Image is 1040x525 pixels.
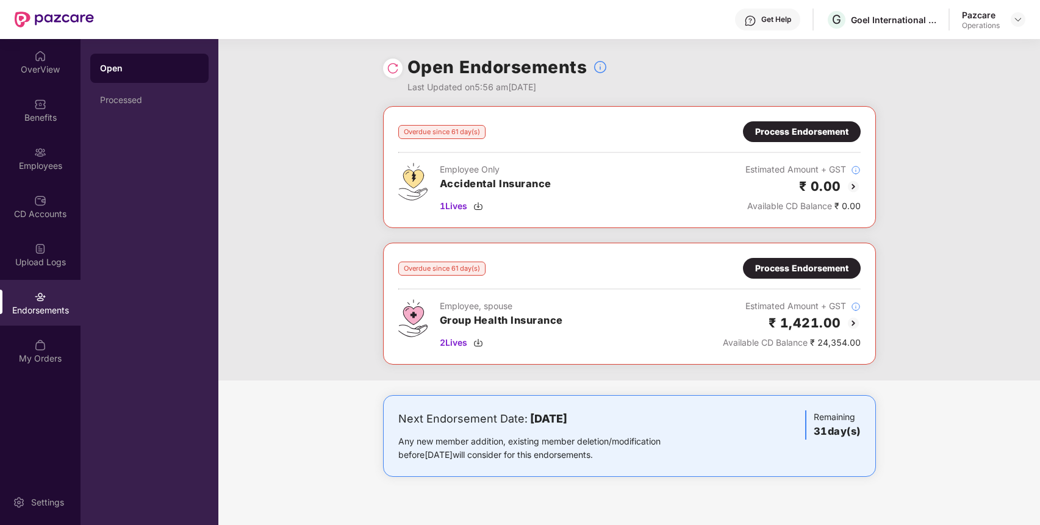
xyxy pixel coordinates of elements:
[34,98,46,110] img: svg+xml;base64,PHN2ZyBpZD0iQmVuZWZpdHMiIHhtbG5zPSJodHRwOi8vd3d3LnczLm9yZy8yMDAwL3N2ZyIgd2lkdGg9Ij...
[34,339,46,351] img: svg+xml;base64,PHN2ZyBpZD0iTXlfT3JkZXJzIiBkYXRhLW5hbWU9Ik15IE9yZGVycyIgeG1sbnM9Imh0dHA6Ly93d3cudz...
[440,313,563,329] h3: Group Health Insurance
[34,146,46,159] img: svg+xml;base64,PHN2ZyBpZD0iRW1wbG95ZWVzIiB4bWxucz0iaHR0cDovL3d3dy53My5vcmcvMjAwMC9zdmciIHdpZHRoPS...
[407,80,608,94] div: Last Updated on 5:56 am[DATE]
[745,163,861,176] div: Estimated Amount + GST
[851,165,861,175] img: svg+xml;base64,PHN2ZyBpZD0iSW5mb18tXzMyeDMyIiBkYXRhLW5hbWU9IkluZm8gLSAzMngzMiIgeG1sbnM9Imh0dHA6Ly...
[398,125,486,139] div: Overdue since 61 day(s)
[744,15,756,27] img: svg+xml;base64,PHN2ZyBpZD0iSGVscC0zMngzMiIgeG1sbnM9Imh0dHA6Ly93d3cudzMub3JnLzIwMDAvc3ZnIiB3aWR0aD...
[851,302,861,312] img: svg+xml;base64,PHN2ZyBpZD0iSW5mb18tXzMyeDMyIiBkYXRhLW5hbWU9IkluZm8gLSAzMngzMiIgeG1sbnM9Imh0dHA6Ly...
[440,163,551,176] div: Employee Only
[832,12,841,27] span: G
[846,179,861,194] img: svg+xml;base64,PHN2ZyBpZD0iQmFjay0yMHgyMCIgeG1sbnM9Imh0dHA6Ly93d3cudzMub3JnLzIwMDAvc3ZnIiB3aWR0aD...
[407,54,587,80] h1: Open Endorsements
[530,412,567,425] b: [DATE]
[761,15,791,24] div: Get Help
[1013,15,1023,24] img: svg+xml;base64,PHN2ZyBpZD0iRHJvcGRvd24tMzJ4MzIiIHhtbG5zPSJodHRwOi8vd3d3LnczLm9yZy8yMDAwL3N2ZyIgd2...
[34,291,46,303] img: svg+xml;base64,PHN2ZyBpZD0iRW5kb3JzZW1lbnRzIiB4bWxucz0iaHR0cDovL3d3dy53My5vcmcvMjAwMC9zdmciIHdpZH...
[851,14,936,26] div: Goel International Private Limited
[745,199,861,213] div: ₹ 0.00
[723,337,808,348] span: Available CD Balance
[398,299,428,337] img: svg+xml;base64,PHN2ZyB4bWxucz0iaHR0cDovL3d3dy53My5vcmcvMjAwMC9zdmciIHdpZHRoPSI0Ny43MTQiIGhlaWdodD...
[747,201,832,211] span: Available CD Balance
[100,62,199,74] div: Open
[34,243,46,255] img: svg+xml;base64,PHN2ZyBpZD0iVXBsb2FkX0xvZ3MiIGRhdGEtbmFtZT0iVXBsb2FkIExvZ3MiIHhtbG5zPSJodHRwOi8vd3...
[398,262,486,276] div: Overdue since 61 day(s)
[13,496,25,509] img: svg+xml;base64,PHN2ZyBpZD0iU2V0dGluZy0yMHgyMCIgeG1sbnM9Imh0dHA6Ly93d3cudzMub3JnLzIwMDAvc3ZnIiB3aW...
[440,176,551,192] h3: Accidental Insurance
[34,195,46,207] img: svg+xml;base64,PHN2ZyBpZD0iQ0RfQWNjb3VudHMiIGRhdGEtbmFtZT0iQ0QgQWNjb3VudHMiIHhtbG5zPSJodHRwOi8vd3...
[398,410,699,427] div: Next Endorsement Date:
[100,95,199,105] div: Processed
[473,201,483,211] img: svg+xml;base64,PHN2ZyBpZD0iRG93bmxvYWQtMzJ4MzIiIHhtbG5zPSJodHRwOi8vd3d3LnczLm9yZy8yMDAwL3N2ZyIgd2...
[440,336,467,349] span: 2 Lives
[440,199,467,213] span: 1 Lives
[723,299,861,313] div: Estimated Amount + GST
[962,9,1000,21] div: Pazcare
[593,60,608,74] img: svg+xml;base64,PHN2ZyBpZD0iSW5mb18tXzMyeDMyIiBkYXRhLW5hbWU9IkluZm8gLSAzMngzMiIgeG1sbnM9Imh0dHA6Ly...
[755,262,848,275] div: Process Endorsement
[398,435,699,462] div: Any new member addition, existing member deletion/modification before [DATE] will consider for th...
[34,50,46,62] img: svg+xml;base64,PHN2ZyBpZD0iSG9tZSIgeG1sbnM9Imh0dHA6Ly93d3cudzMub3JnLzIwMDAvc3ZnIiB3aWR0aD0iMjAiIG...
[723,336,861,349] div: ₹ 24,354.00
[805,410,861,440] div: Remaining
[387,62,399,74] img: svg+xml;base64,PHN2ZyBpZD0iUmVsb2FkLTMyeDMyIiB4bWxucz0iaHR0cDovL3d3dy53My5vcmcvMjAwMC9zdmciIHdpZH...
[398,163,428,201] img: svg+xml;base64,PHN2ZyB4bWxucz0iaHR0cDovL3d3dy53My5vcmcvMjAwMC9zdmciIHdpZHRoPSI0OS4zMjEiIGhlaWdodD...
[814,424,861,440] h3: 31 day(s)
[846,316,861,330] img: svg+xml;base64,PHN2ZyBpZD0iQmFjay0yMHgyMCIgeG1sbnM9Imh0dHA6Ly93d3cudzMub3JnLzIwMDAvc3ZnIiB3aWR0aD...
[15,12,94,27] img: New Pazcare Logo
[440,299,563,313] div: Employee, spouse
[755,125,848,138] div: Process Endorsement
[799,176,841,196] h2: ₹ 0.00
[27,496,68,509] div: Settings
[769,313,841,333] h2: ₹ 1,421.00
[962,21,1000,30] div: Operations
[473,338,483,348] img: svg+xml;base64,PHN2ZyBpZD0iRG93bmxvYWQtMzJ4MzIiIHhtbG5zPSJodHRwOi8vd3d3LnczLm9yZy8yMDAwL3N2ZyIgd2...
